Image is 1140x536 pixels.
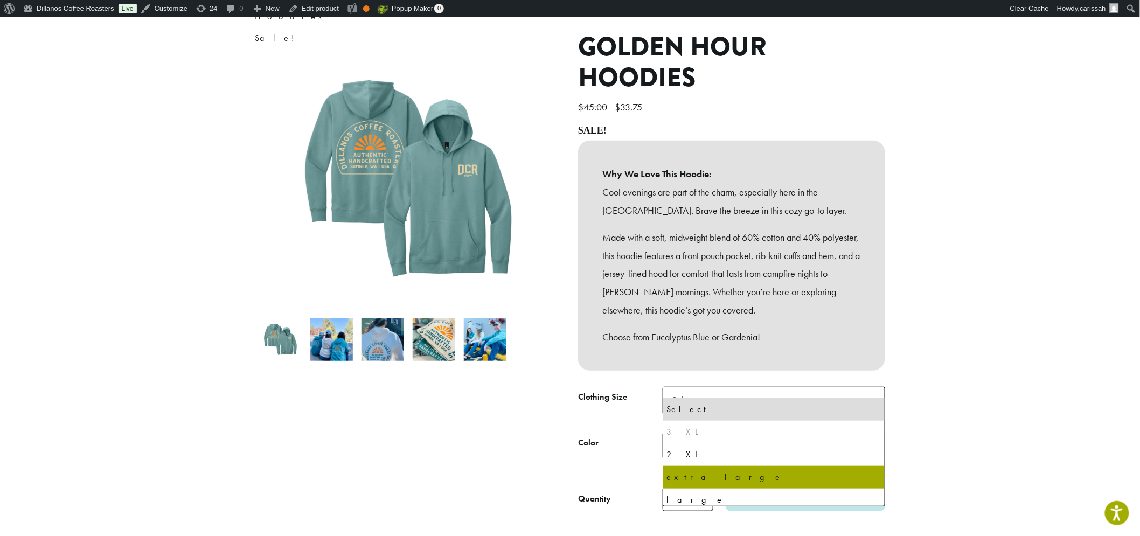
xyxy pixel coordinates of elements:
[663,387,885,413] span: Select
[666,424,881,440] div: 3 XL
[578,101,610,113] bdi: 45.00
[578,492,611,505] div: Quantity
[602,228,861,319] p: Made with a soft, midweight blend of 60% cotton and 40% polyester, this hoodie features a front p...
[578,435,663,451] label: Color
[310,318,353,361] img: Golden Hour Hoodies - Image 2
[413,318,455,361] img: Golden Hour Hoodies - Image 4
[666,469,881,485] div: extra large
[602,328,861,346] p: Choose from Eucalyptus Blue or Gardenia!
[666,492,881,508] div: large
[602,183,861,220] p: Cool evenings are part of the charm, especially here in the [GEOGRAPHIC_DATA]. Brave the breeze i...
[578,125,885,137] h4: SALE!
[668,389,706,410] span: Select
[602,165,861,183] b: Why We Love This Hoodie:
[615,101,645,113] bdi: 33.75
[578,389,663,405] label: Clothing Size
[578,101,583,113] span: $
[255,32,302,44] span: Sale!
[666,447,881,463] div: 2 XL
[578,32,885,94] h1: Golden Hour Hoodies
[119,4,137,13] a: Live
[363,5,370,12] div: OK
[615,101,620,113] span: $
[663,398,885,421] li: Select
[434,4,444,13] span: 0
[464,318,506,361] img: Golden Hour Hoodies - Image 5
[362,318,404,361] img: Golden Hour Hoodies - Image 3
[259,318,302,361] img: Golden Hour Hoodies
[1080,4,1106,12] span: carissah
